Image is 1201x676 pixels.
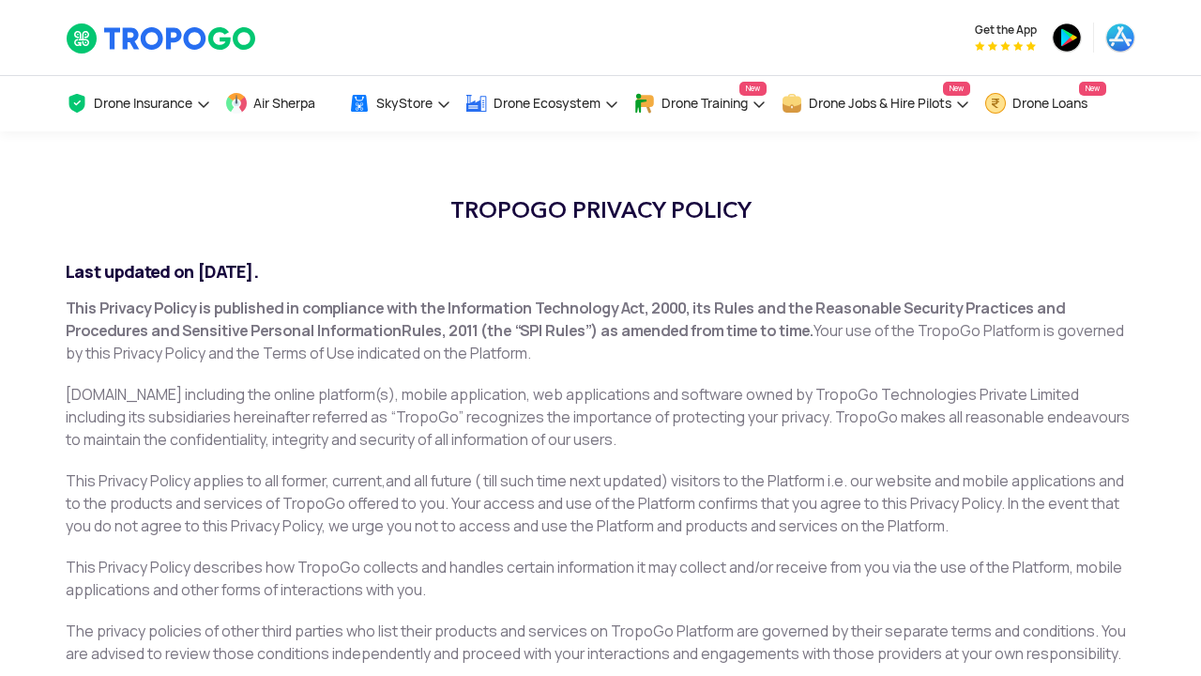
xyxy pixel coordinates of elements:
[943,82,970,96] span: New
[1012,96,1087,111] span: Drone Loans
[739,82,767,96] span: New
[66,298,1135,365] p: Your use of the TropoGo Platform is governed by this Privacy Policy and the Terms of Use indicate...
[984,76,1106,131] a: Drone LoansNew
[661,96,748,111] span: Drone Training
[66,621,1135,666] p: The privacy policies of other third parties who list their products and services on TropoGo Platf...
[809,96,951,111] span: Drone Jobs & Hire Pilots
[66,188,1135,233] h1: TROPOGO PRIVACY POLICY
[66,261,1135,284] h2: Last updated on [DATE].
[66,76,211,131] a: Drone Insurance
[975,41,1036,51] img: App Raking
[1079,82,1106,96] span: New
[376,96,433,111] span: SkyStore
[253,96,315,111] span: Air Sherpa
[781,76,970,131] a: Drone Jobs & Hire PilotsNew
[633,76,767,131] a: Drone TrainingNew
[975,23,1037,38] span: Get the App
[94,96,192,111] span: Drone Insurance
[494,96,600,111] span: Drone Ecosystem
[66,470,1135,538] p: This Privacy Policy applies to all former, current,and all future ( till such time next updated) ...
[465,76,619,131] a: Drone Ecosystem
[66,557,1135,602] p: This Privacy Policy describes how TropoGo collects and handles certain information it may collect...
[66,384,1135,452] p: [DOMAIN_NAME] including the online platform(s), mobile application, web applications and software...
[66,23,258,54] img: TropoGo Logo
[1052,23,1082,53] img: ic_playstore.png
[348,76,451,131] a: SkyStore
[66,299,1065,341] strong: This Privacy Policy is published in compliance with the Information Technology Act, 2000, its Rul...
[225,76,334,131] a: Air Sherpa
[1105,23,1135,53] img: ic_appstore.png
